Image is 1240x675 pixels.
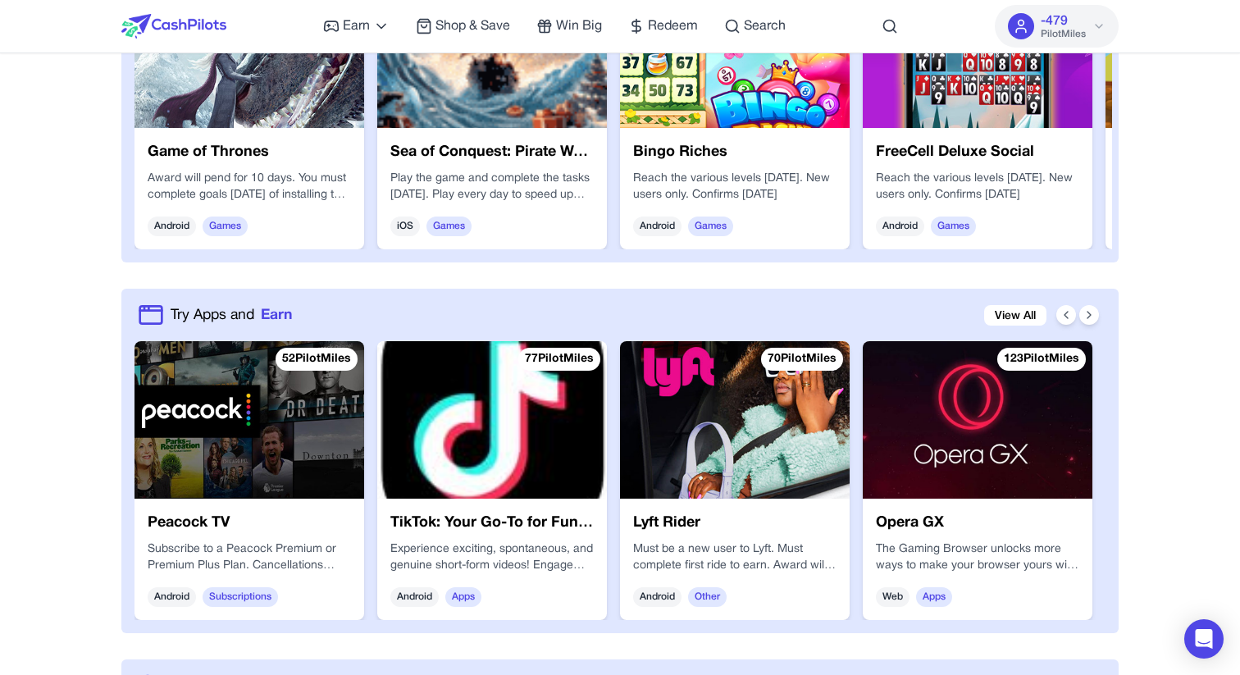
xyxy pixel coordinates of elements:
[761,348,843,371] div: 70 PilotMiles
[863,341,1092,499] img: Opera GX
[518,348,600,371] div: 77 PilotMiles
[931,217,976,236] span: Games
[416,16,510,36] a: Shop & Save
[390,541,594,574] div: Experience exciting, spontaneous, and genuine short-form videos! Engage more for better quality f...
[121,14,226,39] img: CashPilots Logo
[628,16,698,36] a: Redeem
[984,305,1046,326] a: View All
[633,141,837,164] h3: Bingo Riches
[426,217,472,236] span: Games
[876,141,1079,164] h3: FreeCell Deluxe Social
[997,348,1086,371] div: 123 PilotMiles
[536,16,602,36] a: Win Big
[633,587,682,607] span: Android
[148,217,196,236] span: Android
[377,341,607,499] img: TikTok: Your Go-To for Fun Mobile Videos! (Android)
[876,171,1079,203] div: Reach the various levels [DATE]. New users only. Confirms [DATE]
[744,16,786,36] span: Search
[633,171,837,203] div: Reach the various levels [DATE]. New users only. Confirms [DATE]
[995,5,1119,48] button: -479PilotMiles
[876,587,909,607] span: Web
[648,16,698,36] span: Redeem
[435,16,510,36] span: Shop & Save
[724,16,786,36] a: Search
[1041,11,1068,31] span: -479
[390,141,594,164] h3: Sea of Conquest: Pirate War - iOS
[876,217,924,236] span: Android
[688,217,733,236] span: Games
[148,587,196,607] span: Android
[633,512,837,535] h3: Lyft Rider
[148,141,351,164] h3: Game of Thrones
[148,541,351,574] div: Subscribe to a Peacock Premium or Premium Plus Plan. Cancellations during the trial period will r...
[343,16,370,36] span: Earn
[276,348,358,371] div: 52 PilotMiles
[390,217,420,236] span: iOS
[876,541,1079,574] p: The Gaming Browser unlocks more ways to make your browser yours with deeper personalization and a...
[556,16,602,36] span: Win Big
[148,512,351,535] h3: Peacock TV
[633,541,837,574] div: Must be a new user to Lyft. Must complete first ride to earn. Award will pend for 32 days. Confir...
[134,341,364,499] img: Peacock TV
[1041,28,1086,41] span: PilotMiles
[323,16,390,36] a: Earn
[916,587,952,607] span: Apps
[390,512,594,535] h3: TikTok: Your Go-To for Fun Mobile Videos! (Android)
[688,587,727,607] span: Other
[171,304,254,326] span: Try Apps and
[620,341,850,499] img: Lyft Rider
[203,587,278,607] span: Subscriptions
[390,171,594,203] div: Play the game and complete the tasks [DATE]. Play every day to speed up your progress significantly!
[876,512,1079,535] h3: Opera GX
[261,304,292,326] span: Earn
[171,304,292,326] a: Try Apps andEarn
[203,217,248,236] span: Games
[633,217,682,236] span: Android
[445,587,481,607] span: Apps
[148,171,351,203] div: Award will pend for 10 days. You must complete goals [DATE] of installing to receive Up to 0. Con...
[1184,619,1224,659] div: Open Intercom Messenger
[390,587,439,607] span: Android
